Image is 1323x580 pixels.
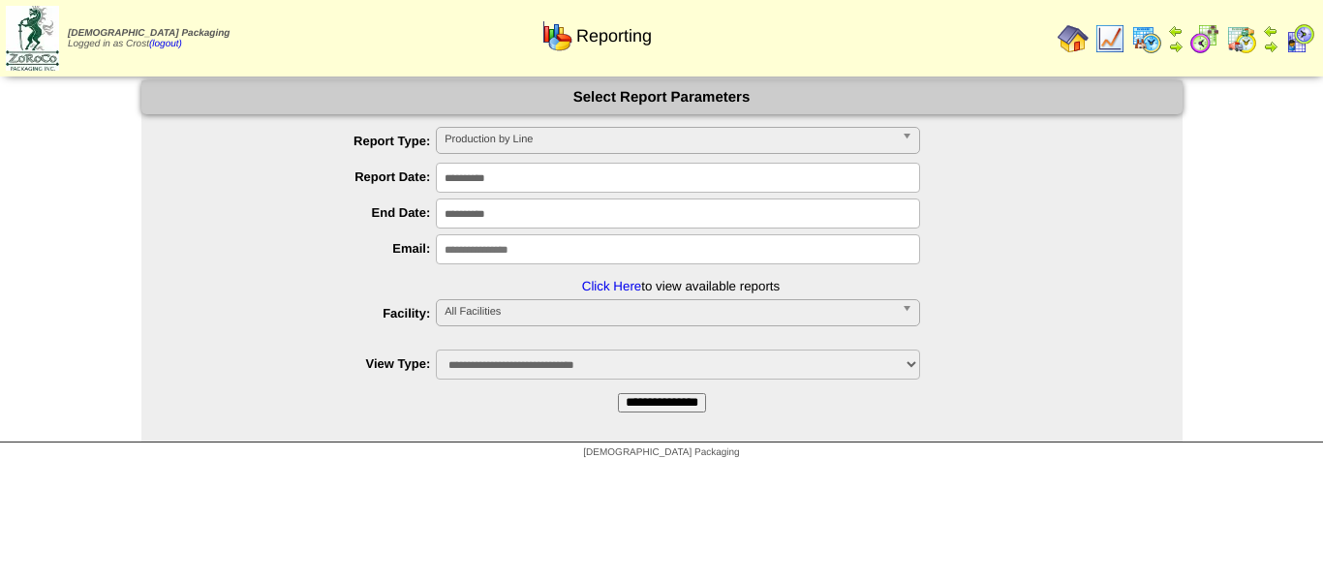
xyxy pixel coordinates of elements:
[582,279,641,293] a: Click Here
[141,80,1183,114] div: Select Report Parameters
[1131,23,1162,54] img: calendarprod.gif
[1284,23,1315,54] img: calendarcustomer.gif
[180,241,437,256] label: Email:
[180,306,437,321] label: Facility:
[180,205,437,220] label: End Date:
[68,28,230,49] span: Logged in as Crost
[149,39,182,49] a: (logout)
[180,234,1183,293] li: to view available reports
[1263,39,1278,54] img: arrowright.gif
[1168,23,1184,39] img: arrowleft.gif
[445,128,894,151] span: Production by Line
[68,28,230,39] span: [DEMOGRAPHIC_DATA] Packaging
[576,26,652,46] span: Reporting
[1168,39,1184,54] img: arrowright.gif
[6,6,59,71] img: zoroco-logo-small.webp
[180,169,437,184] label: Report Date:
[180,134,437,148] label: Report Type:
[1226,23,1257,54] img: calendarinout.gif
[1058,23,1089,54] img: home.gif
[180,356,437,371] label: View Type:
[1263,23,1278,39] img: arrowleft.gif
[1094,23,1125,54] img: line_graph.gif
[445,300,894,323] span: All Facilities
[1189,23,1220,54] img: calendarblend.gif
[541,20,572,51] img: graph.gif
[583,447,739,458] span: [DEMOGRAPHIC_DATA] Packaging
